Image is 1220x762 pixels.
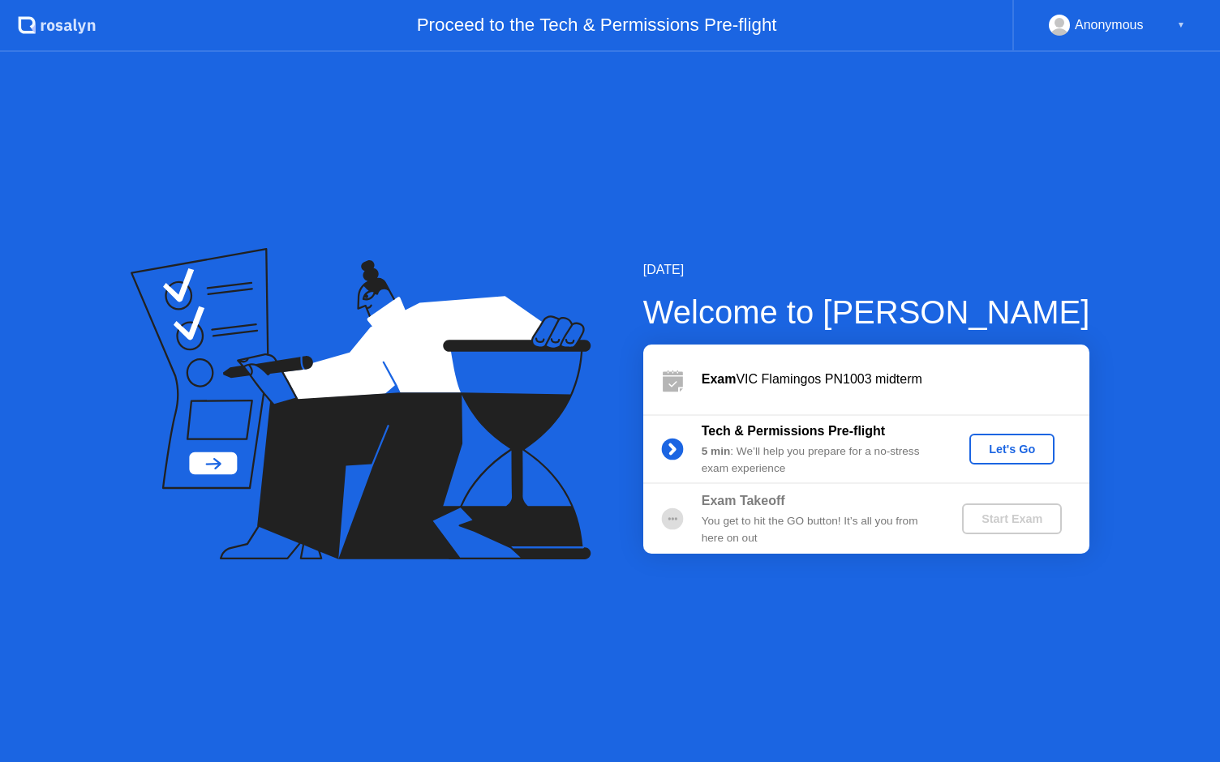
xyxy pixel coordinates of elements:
div: Let's Go [976,443,1048,456]
div: [DATE] [643,260,1090,280]
div: You get to hit the GO button! It’s all you from here on out [702,513,935,546]
div: Welcome to [PERSON_NAME] [643,288,1090,336]
b: Exam [702,372,737,386]
b: Exam Takeoff [702,494,785,507]
div: Anonymous [1075,15,1144,36]
button: Let's Go [969,434,1055,464]
div: Start Exam [969,512,1055,525]
div: VIC Flamingos PN1003 midterm [702,370,1089,389]
div: : We’ll help you prepare for a no-stress exam experience [702,443,935,477]
b: Tech & Permissions Pre-flight [702,424,885,438]
button: Start Exam [962,503,1062,534]
b: 5 min [702,445,731,457]
div: ▼ [1177,15,1185,36]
